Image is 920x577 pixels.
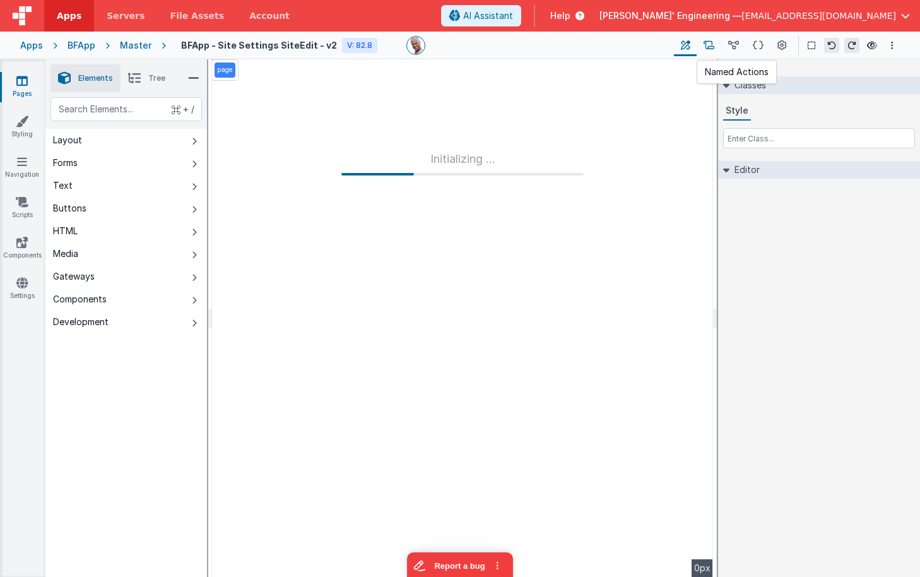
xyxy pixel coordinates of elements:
button: Layout [45,129,207,152]
button: Components [45,288,207,311]
button: Gateways [45,265,207,288]
div: BFApp [68,39,95,52]
button: [PERSON_NAME]' Engineering — [EMAIL_ADDRESS][DOMAIN_NAME] [599,9,910,22]
span: Servers [107,9,144,22]
div: Initializing ... [341,150,584,175]
button: AI Assistant [441,5,521,27]
span: Help [550,9,570,22]
div: Text [53,179,73,192]
div: Gateways [53,270,95,283]
div: Development [53,316,109,328]
div: Components [53,293,107,306]
div: 0px [692,559,713,577]
button: Text [45,174,207,197]
div: Forms [53,157,78,169]
span: AI Assistant [463,9,513,22]
h2: Classes [729,76,766,94]
div: Master [120,39,151,52]
button: Options [885,38,900,53]
button: HTML [45,220,207,242]
span: + / [172,97,194,121]
div: HTML [53,225,78,237]
div: Media [53,247,78,260]
span: Tree [148,73,165,83]
p: page [217,65,233,75]
div: Apps [20,39,43,52]
button: Forms [45,152,207,174]
h2: Editor [729,161,760,179]
div: --> [212,59,713,577]
h4: BFApp - Site Settings SiteEdit - v2 [181,40,337,50]
span: Elements [78,73,113,83]
div: V: 82.8 [342,38,377,53]
img: 11ac31fe5dc3d0eff3fbbbf7b26fa6e1 [407,37,425,54]
input: Enter Class... [723,128,915,148]
h4: page [718,59,743,76]
button: Style [723,102,751,121]
span: [EMAIL_ADDRESS][DOMAIN_NAME] [741,9,896,22]
button: Media [45,242,207,265]
span: File Assets [170,9,225,22]
div: Buttons [53,202,86,215]
span: [PERSON_NAME]' Engineering — [599,9,741,22]
button: Buttons [45,197,207,220]
button: Development [45,311,207,333]
span: Apps [57,9,81,22]
div: Layout [53,134,82,146]
input: Search Elements... [50,97,202,121]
